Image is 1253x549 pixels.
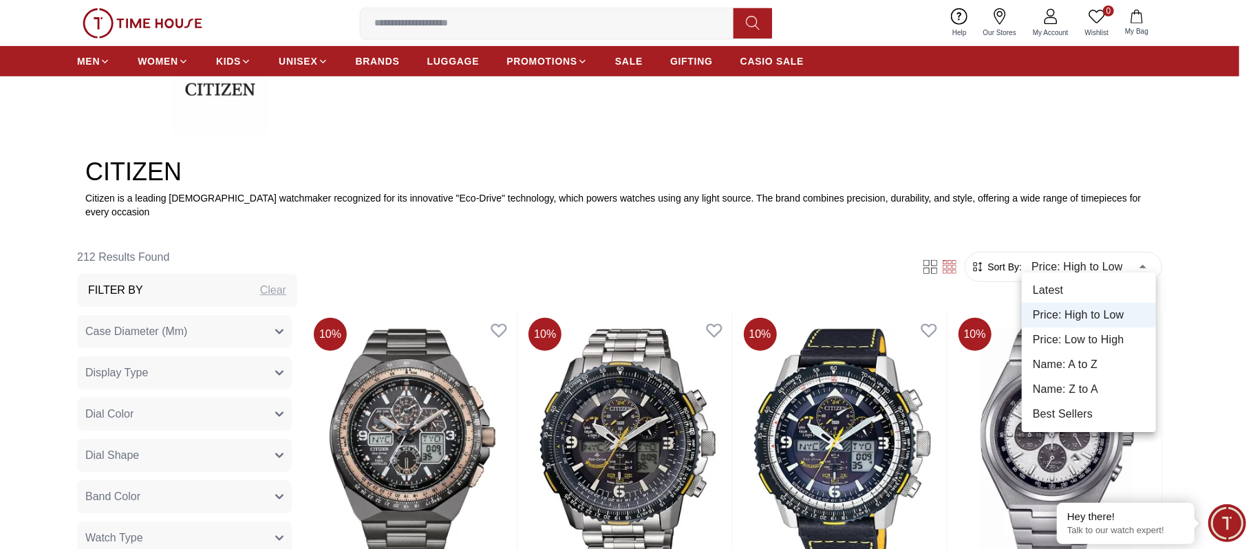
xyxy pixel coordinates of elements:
[1022,303,1156,327] li: Price: High to Low
[1022,402,1156,427] li: Best Sellers
[1022,377,1156,402] li: Name: Z to A
[1208,504,1246,542] div: Chat Widget
[1022,352,1156,377] li: Name: A to Z
[1022,327,1156,352] li: Price: Low to High
[1022,278,1156,303] li: Latest
[1067,525,1184,537] p: Talk to our watch expert!
[1067,510,1184,524] div: Hey there!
